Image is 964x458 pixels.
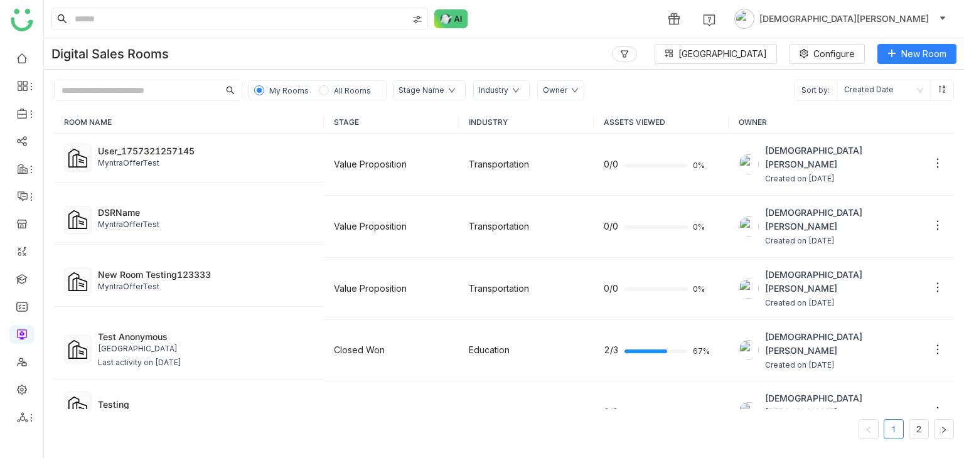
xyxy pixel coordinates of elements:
span: My Rooms [269,86,309,95]
div: MyntraOfferTest [98,281,314,293]
div: MyntraOfferTest [98,219,314,231]
span: - [346,407,351,417]
span: - [481,407,486,417]
span: [DEMOGRAPHIC_DATA][PERSON_NAME] [765,268,925,296]
th: ROOM NAME [54,111,324,134]
button: Configure [790,44,865,64]
span: Transportation [469,283,529,294]
span: 0/0 [604,405,618,419]
button: New Room [877,44,956,64]
li: 1 [884,419,904,439]
img: avatar [734,9,754,29]
th: INDUSTRY [459,111,594,134]
span: Created on [DATE] [765,359,925,371]
div: Test Anonymous [98,330,314,343]
span: 0% [693,162,708,169]
li: 2 [909,419,929,439]
div: Last activity on [DATE] [98,357,181,369]
span: Transportation [469,221,529,232]
button: [GEOGRAPHIC_DATA] [655,44,777,64]
span: Value Proposition [334,283,407,294]
img: ask-buddy-normal.svg [434,9,468,28]
span: 2/3 [604,343,618,357]
span: 0% [693,285,708,293]
img: 684a9b06de261c4b36a3cf65 [739,216,759,237]
img: search-type.svg [412,14,422,24]
img: 684a9b06de261c4b36a3cf65 [739,340,759,360]
span: [DEMOGRAPHIC_DATA][PERSON_NAME] [765,206,925,233]
div: MyntraOfferTest [98,157,314,169]
img: 684a9b06de261c4b36a3cf65 [739,279,759,299]
span: Transportation [469,159,529,169]
div: User_1757321257145 [98,144,314,157]
div: [GEOGRAPHIC_DATA] [98,343,314,355]
img: logo [11,9,33,31]
div: Owner [543,85,567,97]
span: Closed Won [334,344,385,355]
span: [DEMOGRAPHIC_DATA][PERSON_NAME] [765,144,925,171]
span: [GEOGRAPHIC_DATA] [678,47,767,61]
img: 684a9b06de261c4b36a3cf65 [739,154,759,174]
span: Created on [DATE] [765,297,925,309]
span: [DEMOGRAPHIC_DATA][PERSON_NAME] [759,12,929,26]
div: Industry [479,85,508,97]
span: 67% [693,348,708,355]
span: Education [469,344,510,355]
th: ASSETS VIEWED [594,111,729,134]
div: Testing [98,398,314,411]
span: Created on [DATE] [765,235,925,247]
button: [DEMOGRAPHIC_DATA][PERSON_NAME] [732,9,949,29]
a: 1 [884,420,903,439]
span: 0/0 [604,220,618,233]
div: New Room Testing123333 [98,268,314,281]
span: 0/0 [604,282,618,296]
th: STAGE [324,111,459,134]
span: All Rooms [334,86,371,95]
span: 0% [693,223,708,231]
img: help.svg [703,14,715,26]
img: 684a9b06de261c4b36a3cf65 [739,402,759,422]
span: Value Proposition [334,159,407,169]
div: Stage Name [399,85,444,97]
div: Digital Sales Rooms [51,46,169,61]
nz-select-item: Created Date [844,80,923,100]
div: DSRName [98,206,314,219]
span: Sort by: [795,80,837,100]
button: Previous Page [859,419,879,439]
span: New Room [901,47,946,61]
button: Next Page [934,419,954,439]
span: 0/0 [604,157,618,171]
a: 2 [909,420,928,439]
th: OWNER [729,111,954,134]
span: Created on [DATE] [765,173,925,185]
span: Value Proposition [334,221,407,232]
span: [DEMOGRAPHIC_DATA][PERSON_NAME] [765,391,925,419]
span: [DEMOGRAPHIC_DATA][PERSON_NAME] [765,330,925,358]
span: Configure [813,47,855,61]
